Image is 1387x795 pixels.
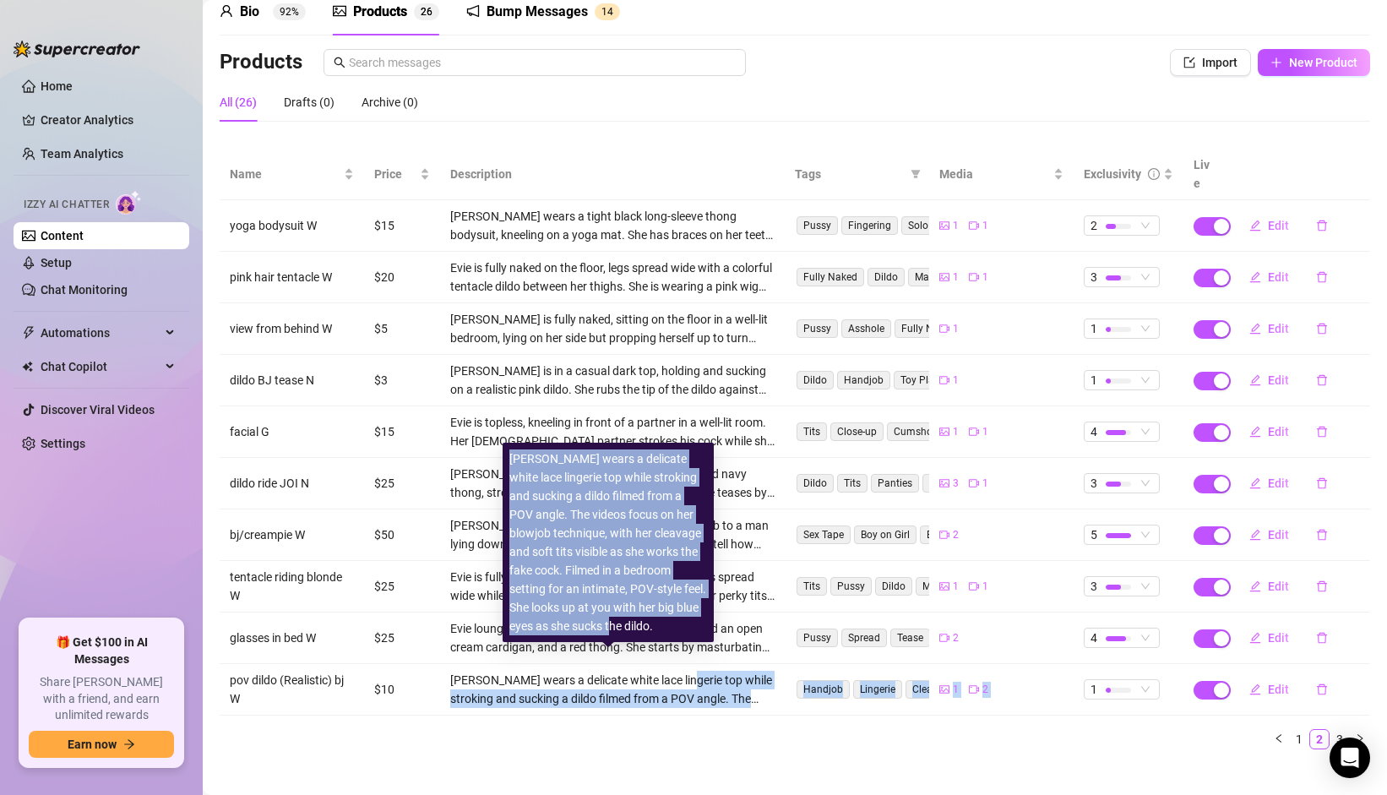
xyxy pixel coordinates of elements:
button: Import [1170,49,1251,76]
th: Name [220,149,364,200]
th: Price [364,149,440,200]
div: [PERSON_NAME] is fully naked, sitting on the floor in a well-lit bedroom, lying on her side but p... [450,310,775,347]
span: Panties [871,474,919,493]
span: Fingering [841,216,898,235]
div: Evie is fully naked on the floor, legs spread wide with a colorful tentacle dildo between her thi... [450,259,775,296]
span: picture [939,221,949,231]
a: Creator Analytics [41,106,176,133]
span: 4 [1091,422,1097,441]
span: 🎁 Get $100 in AI Messages [29,634,174,667]
span: Price [374,165,416,183]
a: Settings [41,437,85,450]
span: 1 [982,579,988,595]
button: delete [1303,521,1341,548]
span: video-camera [969,581,979,591]
td: $25 [364,458,440,509]
button: Edit [1236,573,1303,600]
span: Masturbation [916,577,991,596]
span: filter [907,161,924,187]
li: 3 [1330,729,1350,749]
span: edit [1249,683,1261,695]
span: filter [911,169,921,179]
span: Pussy [830,577,872,596]
span: Lingerie [853,680,902,699]
span: Tits [797,422,827,441]
span: 3 [1091,577,1097,596]
span: Izzy AI Chatter [24,197,109,213]
span: arrow-right [123,738,135,750]
span: 2 [982,682,988,698]
button: Edit [1236,418,1303,445]
span: 2 [421,6,427,18]
span: Name [230,165,340,183]
sup: 26 [414,3,439,20]
sup: 14 [595,3,620,20]
input: Search messages [349,53,736,72]
span: edit [1249,477,1261,489]
span: video-camera [969,427,979,437]
button: Edit [1236,367,1303,394]
div: Evie lounges on a bed wearing a green crop top and an open cream cardigan, and a red thong. She s... [450,619,775,656]
span: delete [1316,271,1328,283]
span: thunderbolt [22,326,35,340]
span: edit [1249,426,1261,438]
span: 1 [953,373,959,389]
span: delete [1316,374,1328,386]
span: Dildo [797,474,834,493]
button: Edit [1236,624,1303,651]
button: left [1269,729,1289,749]
div: [PERSON_NAME] is laying on a bed giving a blowjob to a man lying down on his back, filming POV st... [450,516,775,553]
span: Import [1202,56,1237,69]
td: pink hair tentacle W [220,252,364,303]
span: edit [1249,580,1261,592]
th: Description [440,149,786,200]
span: Pussy [797,319,838,338]
span: picture [939,427,949,437]
span: delete [1316,323,1328,335]
span: 1 [953,579,959,595]
span: Media [939,165,1050,183]
span: picture [939,478,949,488]
span: import [1183,57,1195,68]
span: Edit [1268,580,1289,593]
span: Edit [1268,373,1289,387]
span: Blow Job [920,525,976,544]
span: Edit [1268,476,1289,490]
span: Masturbation [922,474,998,493]
th: Tags [785,149,929,200]
span: user [220,4,233,18]
button: delete [1303,624,1341,651]
td: bj/creampie W [220,509,364,561]
td: view from behind W [220,303,364,355]
td: $10 [364,664,440,716]
span: Edit [1268,322,1289,335]
a: Content [41,229,84,242]
td: $5 [364,303,440,355]
span: video-camera [969,684,979,694]
li: 1 [1289,729,1309,749]
span: Close-up [830,422,884,441]
button: delete [1303,264,1341,291]
span: 4 [607,6,613,18]
span: Edit [1268,528,1289,542]
span: video-camera [939,530,949,540]
img: logo-BBDzfeDw.svg [14,41,140,57]
span: 2 [1091,216,1097,235]
span: 1 [953,424,959,440]
li: 2 [1309,729,1330,749]
td: glasses in bed W [220,613,364,664]
span: 1 [982,476,988,492]
span: Edit [1268,683,1289,696]
span: video-camera [939,633,949,643]
span: 1 [982,424,988,440]
td: $20 [364,252,440,303]
span: Edit [1268,631,1289,645]
div: [PERSON_NAME] is in a casual dark top, holding and sucking on a realistic pink dildo. She rubs th... [450,362,775,399]
td: yoga bodysuit W [220,200,364,252]
span: video-camera [969,478,979,488]
button: Edit [1236,212,1303,239]
span: 2 [953,630,959,646]
a: Team Analytics [41,147,123,161]
a: Chat Monitoring [41,283,128,297]
span: delete [1316,580,1328,592]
